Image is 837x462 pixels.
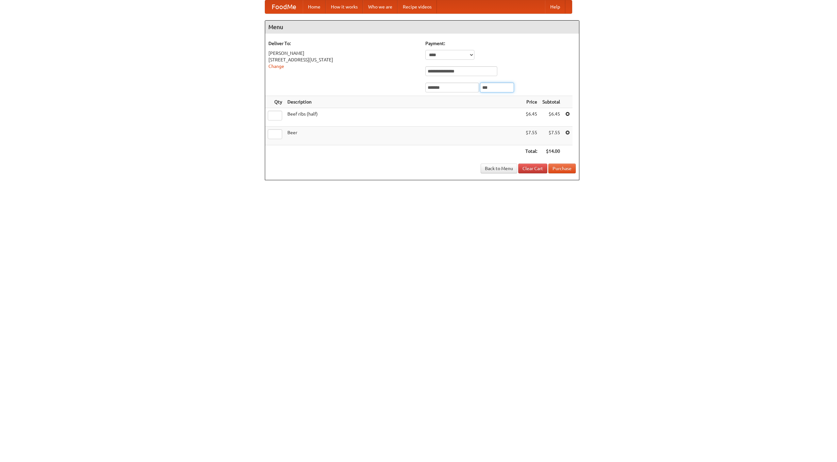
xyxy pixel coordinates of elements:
[268,40,419,47] h5: Deliver To:
[268,64,284,69] a: Change
[265,0,303,13] a: FoodMe
[265,21,579,34] h4: Menu
[268,56,419,63] div: [STREET_ADDRESS][US_STATE]
[285,108,523,127] td: Beef ribs (half)
[268,50,419,56] div: [PERSON_NAME]
[540,96,563,108] th: Subtotal
[518,164,547,173] a: Clear Cart
[523,145,540,157] th: Total:
[545,0,565,13] a: Help
[363,0,398,13] a: Who we are
[326,0,363,13] a: How it works
[540,145,563,157] th: $14.00
[285,96,523,108] th: Description
[303,0,326,13] a: Home
[398,0,437,13] a: Recipe videos
[523,127,540,145] td: $7.55
[265,96,285,108] th: Qty
[425,40,576,47] h5: Payment:
[540,127,563,145] td: $7.55
[540,108,563,127] td: $6.45
[548,164,576,173] button: Purchase
[523,96,540,108] th: Price
[481,164,517,173] a: Back to Menu
[523,108,540,127] td: $6.45
[285,127,523,145] td: Beer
